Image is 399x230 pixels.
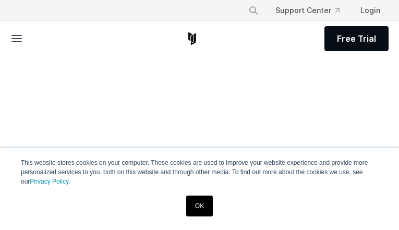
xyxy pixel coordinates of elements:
[337,32,376,45] span: Free Trial
[30,178,70,185] a: Privacy Policy.
[186,32,199,45] a: Corellium Home
[21,158,378,186] p: This website stores cookies on your computer. These cookies are used to improve your website expe...
[244,1,263,20] button: Search
[240,1,389,20] div: Navigation Menu
[324,26,389,51] a: Free Trial
[186,196,213,216] a: OK
[352,1,389,20] a: Login
[267,1,348,20] a: Support Center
